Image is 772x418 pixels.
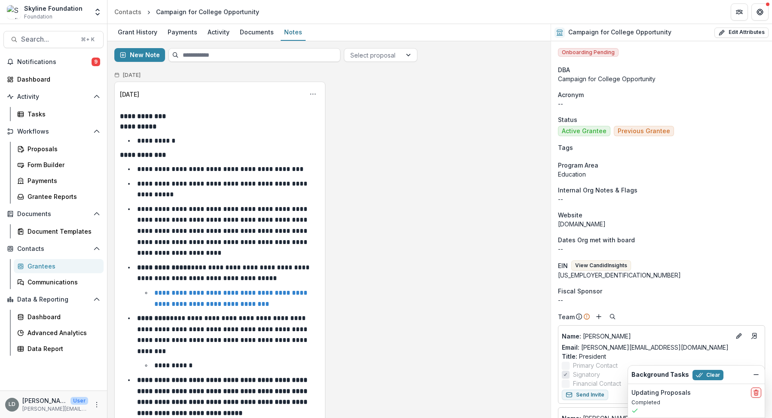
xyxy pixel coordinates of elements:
[562,343,729,352] a: Email: [PERSON_NAME][EMAIL_ADDRESS][DOMAIN_NAME]
[558,65,570,74] span: DBA
[281,26,306,38] div: Notes
[562,333,581,340] span: Name :
[111,6,263,18] nav: breadcrumb
[236,26,277,38] div: Documents
[28,176,97,185] div: Payments
[571,260,631,271] button: View CandidInsights
[558,186,637,195] span: Internal Org Notes & Flags
[114,7,141,16] div: Contacts
[562,332,730,341] p: [PERSON_NAME]
[156,7,259,16] div: Campaign for College Opportunity
[28,344,97,353] div: Data Report
[558,220,606,228] a: [DOMAIN_NAME]
[111,6,145,18] a: Contacts
[14,142,104,156] a: Proposals
[204,24,233,41] a: Activity
[14,275,104,289] a: Communications
[558,244,765,253] p: --
[14,342,104,356] a: Data Report
[558,90,584,99] span: Acronym
[14,224,104,238] a: Document Templates
[236,24,277,41] a: Documents
[558,161,598,170] span: Program Area
[17,58,92,66] span: Notifications
[731,3,748,21] button: Partners
[28,262,97,271] div: Grantees
[164,26,201,38] div: Payments
[92,400,102,410] button: More
[594,311,604,322] button: Add
[14,158,104,172] a: Form Builder
[204,26,233,38] div: Activity
[751,3,769,21] button: Get Help
[568,29,671,36] h2: Campaign for College Opportunity
[558,99,765,108] p: --
[692,370,723,380] button: Clear
[70,397,88,405] p: User
[558,312,575,321] p: Team
[28,144,97,153] div: Proposals
[21,35,76,43] span: Search...
[558,235,635,244] span: Dates Org met with board
[734,331,744,341] button: Edit
[17,296,90,303] span: Data & Reporting
[28,160,97,169] div: Form Builder
[3,55,104,69] button: Notifications9
[28,312,97,321] div: Dashboard
[14,189,104,204] a: Grantee Reports
[751,369,761,380] button: Dismiss
[558,170,765,179] p: Education
[28,110,97,119] div: Tasks
[28,328,97,337] div: Advanced Analytics
[631,399,761,406] p: Completed
[14,107,104,121] a: Tasks
[22,396,67,405] p: [PERSON_NAME]
[17,75,97,84] div: Dashboard
[558,115,577,124] span: Status
[3,90,104,104] button: Open Activity
[22,405,88,413] p: [PERSON_NAME][EMAIL_ADDRESS][DOMAIN_NAME]
[14,326,104,340] a: Advanced Analytics
[164,24,201,41] a: Payments
[28,227,97,236] div: Document Templates
[562,353,577,360] span: Title :
[558,143,573,152] span: Tags
[558,195,765,204] p: --
[573,379,621,388] span: Financial Contact
[573,361,618,370] span: Primary Contact
[123,72,141,78] h2: [DATE]
[14,174,104,188] a: Payments
[17,245,90,253] span: Contacts
[92,3,104,21] button: Open entity switcher
[558,271,765,280] div: [US_EMPLOYER_IDENTIFICATION_NUMBER]
[7,5,21,19] img: Skyline Foundation
[3,72,104,86] a: Dashboard
[281,24,306,41] a: Notes
[618,128,670,135] span: Previous Grantee
[562,332,730,341] a: Name: [PERSON_NAME]
[558,74,765,83] div: Campaign for College Opportunity
[28,192,97,201] div: Grantee Reports
[28,278,97,287] div: Communications
[631,389,691,397] h2: Updating Proposals
[306,87,320,101] button: Options
[558,48,619,57] span: Onboarding Pending
[14,259,104,273] a: Grantees
[3,242,104,256] button: Open Contacts
[17,93,90,101] span: Activity
[92,58,100,66] span: 9
[562,344,579,351] span: Email:
[114,26,161,38] div: Grant History
[3,31,104,48] button: Search...
[558,261,568,270] p: EIN
[114,24,161,41] a: Grant History
[562,352,761,361] p: President
[631,371,689,378] h2: Background Tasks
[558,287,602,296] span: Fiscal Sponsor
[120,90,139,99] div: [DATE]
[747,329,761,343] a: Go to contact
[573,370,600,379] span: Signatory
[3,207,104,221] button: Open Documents
[3,293,104,306] button: Open Data & Reporting
[607,311,618,322] button: Search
